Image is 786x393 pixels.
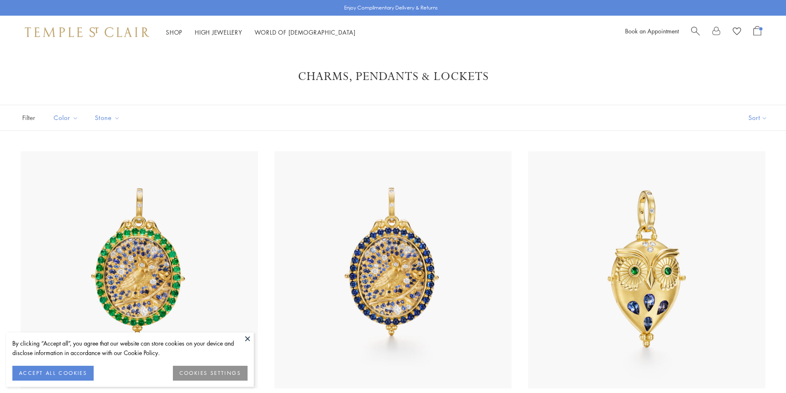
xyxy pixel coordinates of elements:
button: Show sort by [730,105,786,130]
h1: Charms, Pendants & Lockets [33,69,753,84]
img: 18K Tanzanite Night Owl Locket [528,151,765,388]
span: Stone [91,113,126,123]
a: ShopShop [166,28,182,36]
button: Stone [89,108,126,127]
a: Open Shopping Bag [753,26,761,38]
button: ACCEPT ALL COOKIES [12,366,94,381]
a: World of [DEMOGRAPHIC_DATA]World of [DEMOGRAPHIC_DATA] [255,28,356,36]
button: COOKIES SETTINGS [173,366,248,381]
a: View Wishlist [733,26,741,38]
img: 18K Emerald Nocturne Owl Locket [21,151,258,388]
img: 18K Blue Sapphire Nocturne Owl Locket [274,151,512,388]
div: By clicking “Accept all”, you agree that our website can store cookies on your device and disclos... [12,339,248,358]
p: Enjoy Complimentary Delivery & Returns [344,4,438,12]
span: Color [50,113,85,123]
a: Book an Appointment [625,27,679,35]
a: Search [691,26,700,38]
img: Temple St. Clair [25,27,149,37]
button: Color [47,108,85,127]
nav: Main navigation [166,27,356,38]
a: High JewelleryHigh Jewellery [195,28,242,36]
